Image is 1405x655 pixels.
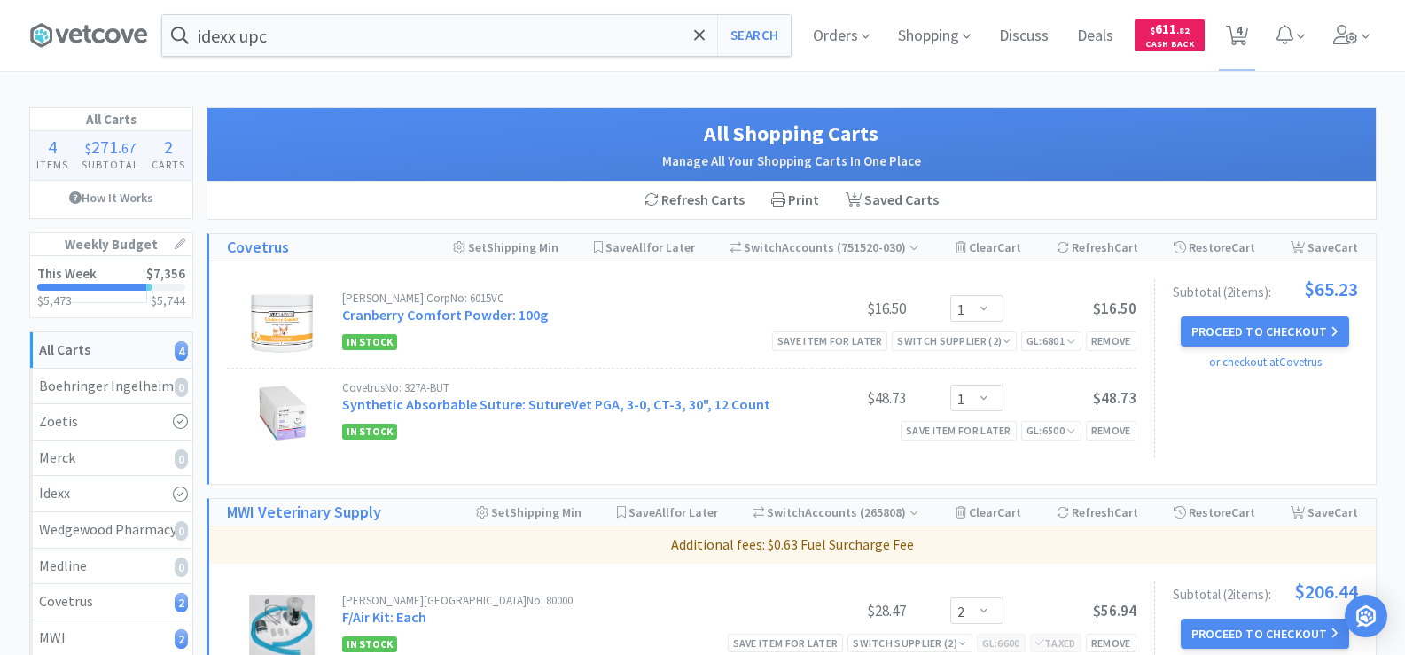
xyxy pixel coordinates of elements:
div: Medline [39,555,183,578]
button: Proceed to Checkout [1181,316,1349,347]
a: Zoetis [30,404,192,441]
span: Cash Back [1145,40,1194,51]
a: MWI Veterinary Supply [227,500,381,526]
span: 2 [164,136,173,158]
div: Shipping Min [476,499,582,526]
div: . [74,138,145,156]
a: or checkout at Covetrus [1209,355,1322,370]
span: . 82 [1176,25,1190,36]
span: 67 [121,139,136,157]
a: Wedgewood Pharmacy0 [30,512,192,549]
div: Clear [956,234,1021,261]
div: Shipping Min [453,234,558,261]
span: 271 [91,136,118,158]
span: Cart [1114,504,1138,520]
span: GL: 6801 [1026,334,1076,347]
div: Remove [1086,634,1136,652]
span: Cart [1231,239,1255,255]
div: Save [1291,234,1358,261]
span: Cart [1114,239,1138,255]
div: Save item for later [728,634,844,652]
span: Cart [997,239,1021,255]
div: Remove [1086,331,1136,350]
i: 0 [175,449,188,469]
div: Save item for later [901,421,1017,440]
span: $56.94 [1093,601,1136,620]
a: F/Air Kit: Each [342,608,426,626]
div: Wedgewood Pharmacy [39,519,183,542]
i: 0 [175,558,188,577]
div: Open Intercom Messenger [1345,595,1387,637]
span: Save for Later [628,504,718,520]
a: Covetrus [227,235,289,261]
a: 4 [1219,30,1255,46]
div: Save [1291,499,1358,526]
a: How It Works [30,181,192,214]
span: $ [85,139,91,157]
span: In Stock [342,636,397,652]
div: Merck [39,447,183,470]
h4: Subtotal [74,156,145,173]
span: ( 751520-030 ) [834,239,919,255]
p: Additional fees: $0.63 Fuel Surcharge Fee [216,534,1369,557]
h4: Carts [145,156,192,173]
span: 5,744 [157,292,185,308]
i: 0 [175,521,188,541]
span: Switch [767,504,805,520]
span: $65.23 [1304,279,1358,299]
a: $611.82Cash Back [1135,12,1205,59]
div: Restore [1174,234,1255,261]
h2: This Week [37,267,97,280]
a: Merck0 [30,441,192,477]
div: Accounts [730,234,920,261]
a: Saved Carts [832,182,952,219]
a: Discuss [992,28,1056,44]
a: Medline0 [30,549,192,585]
div: Accounts [753,499,920,526]
span: 4 [48,136,57,158]
input: Search by item, sku, manufacturer, ingredient, size... [162,15,791,56]
a: This Week$7,356$5,473$5,744 [30,256,192,317]
span: ( 265808 ) [857,504,919,520]
div: Subtotal ( 2 item s ): [1173,581,1358,601]
span: $16.50 [1093,299,1136,318]
div: Covetrus No: 327A-BUT [342,382,773,394]
i: 0 [175,378,188,397]
div: $48.73 [773,387,906,409]
div: Refresh [1057,234,1138,261]
div: Switch Supplier ( 2 ) [853,635,966,651]
a: Deals [1070,28,1120,44]
div: Switch Supplier ( 2 ) [897,332,1011,349]
a: Synthetic Absorbable Suture: SutureVet PGA, 3-0, CT-3, 30", 12 Count [342,395,770,413]
h3: $ [151,294,185,307]
div: [PERSON_NAME][GEOGRAPHIC_DATA] No: 80000 [342,595,773,606]
span: All [655,504,669,520]
span: In Stock [342,334,397,350]
div: MWI [39,627,183,650]
img: ee22f9face274f43bd7733a79d81c069_142057.png [251,292,313,355]
span: Cart [1231,504,1255,520]
div: Remove [1086,421,1136,440]
span: Cart [1334,239,1358,255]
div: GL: 6600 [977,634,1026,652]
a: Idexx [30,476,192,512]
strong: All Carts [39,340,90,358]
span: In Stock [342,424,397,440]
a: Covetrus2 [30,584,192,620]
span: $ [1151,25,1155,36]
h2: Manage All Your Shopping Carts In One Place [225,151,1358,172]
span: $7,356 [146,265,185,282]
span: $48.73 [1093,388,1136,408]
span: 611 [1151,20,1190,37]
span: Cart [1334,504,1358,520]
a: All Carts4 [30,332,192,369]
i: 2 [175,593,188,612]
span: $5,473 [37,292,72,308]
span: Save for Later [605,239,695,255]
a: Boehringer Ingelheim0 [30,369,192,405]
div: $28.47 [773,600,906,621]
span: Cart [997,504,1021,520]
div: Subtotal ( 2 item s ): [1173,279,1358,299]
div: $16.50 [773,298,906,319]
